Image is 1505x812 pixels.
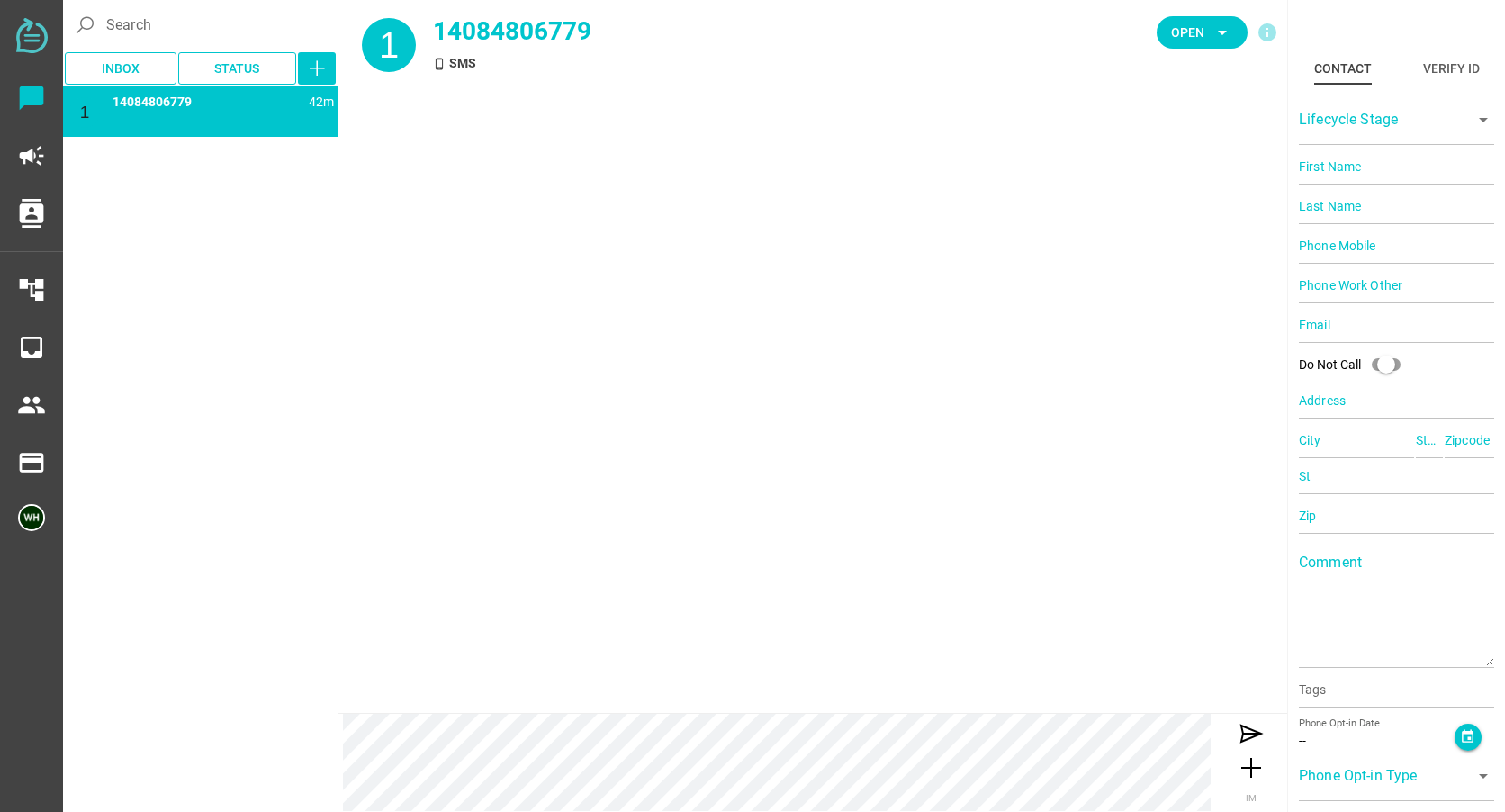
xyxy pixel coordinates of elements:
i: people [17,391,46,420]
input: City [1299,422,1414,458]
div: 14084806779 [433,13,872,50]
input: Tags [1299,684,1494,706]
span: IM [1246,793,1257,803]
input: Email [1299,307,1494,343]
button: Status [178,52,297,85]
div: -- [1299,732,1455,751]
div: Phone Opt-in Date [1299,717,1455,732]
i: campaign [17,141,46,170]
input: Zip [1299,498,1494,534]
i: payment [17,448,46,477]
i: SMS [94,120,107,133]
i: arrow_drop_down [1212,22,1233,43]
input: Address [1299,383,1494,419]
textarea: Comment [1299,561,1494,666]
button: Inbox [65,52,176,85]
input: Phone Mobile [1299,228,1494,264]
i: SMS [433,58,446,70]
img: 5edff51079ed9903661a2266-30.png [18,504,45,531]
input: St [1299,458,1494,494]
input: Last Name [1299,188,1494,224]
i: inbox [17,333,46,362]
i: chat_bubble [17,84,46,113]
div: Do Not Call [1299,356,1361,374]
input: Zipcode [1445,422,1494,458]
span: Inbox [102,58,140,79]
i: arrow_drop_down [1473,109,1494,131]
span: 14084806779 [113,95,192,109]
button: Open [1157,16,1248,49]
span: 1 [80,103,90,122]
i: info [1257,22,1278,43]
input: First Name [1299,149,1494,185]
div: SMS [433,54,872,73]
div: Do Not Call [1299,347,1411,383]
span: Open [1171,22,1204,43]
span: 1758325146 [309,95,334,109]
span: Status [214,58,259,79]
img: svg+xml;base64,PD94bWwgdmVyc2lvbj0iMS4wIiBlbmNvZGluZz0iVVRGLTgiPz4KPHN2ZyB2ZXJzaW9uPSIxLjEiIHZpZX... [16,18,48,53]
i: event [1460,729,1475,744]
div: Verify ID [1423,58,1480,79]
i: arrow_drop_down [1473,765,1494,787]
input: State [1416,422,1443,458]
i: account_tree [17,275,46,304]
div: Contact [1314,58,1372,79]
input: Phone Work Other [1299,267,1494,303]
span: 1 [379,25,399,65]
i: contacts [17,199,46,228]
